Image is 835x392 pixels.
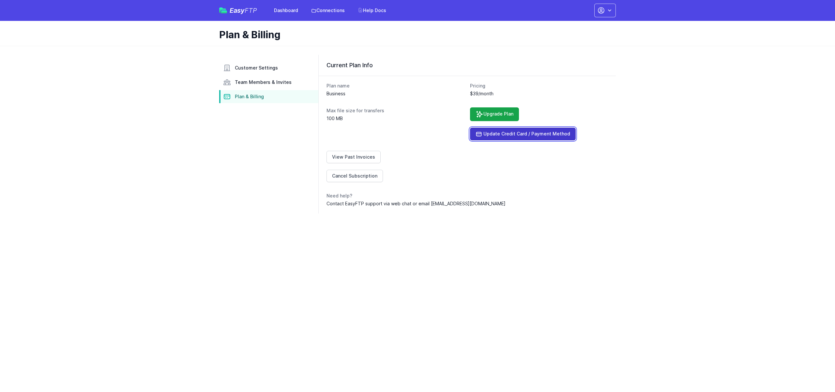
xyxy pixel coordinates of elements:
[219,76,318,89] a: Team Members & Invites
[326,90,465,97] dd: Business
[219,7,257,14] a: EasyFTP
[470,83,608,89] dt: Pricing
[326,170,383,182] a: Cancel Subscription
[326,61,608,69] h3: Current Plan Info
[219,90,318,103] a: Plan & Billing
[219,8,227,13] img: easyftp_logo.png
[354,5,390,16] a: Help Docs
[219,61,318,74] a: Customer Settings
[470,107,519,121] a: Upgrade Plan
[230,7,257,14] span: Easy
[802,359,827,384] iframe: Drift Widget Chat Controller
[326,83,465,89] dt: Plan name
[326,200,608,207] dd: Contact EasyFTP support via web chat or email [EMAIL_ADDRESS][DOMAIN_NAME]
[326,107,465,114] dt: Max file size for transfers
[307,5,349,16] a: Connections
[270,5,302,16] a: Dashboard
[235,65,278,71] span: Customer Settings
[470,90,608,97] dd: $39/month
[219,29,611,40] h1: Plan & Billing
[470,128,576,140] a: Update Credit Card / Payment Method
[326,115,465,122] dd: 100 MB
[326,151,381,163] a: View Past Invoices
[245,7,257,14] span: FTP
[326,193,608,199] dt: Need help?
[235,93,264,100] span: Plan & Billing
[235,79,292,86] span: Team Members & Invites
